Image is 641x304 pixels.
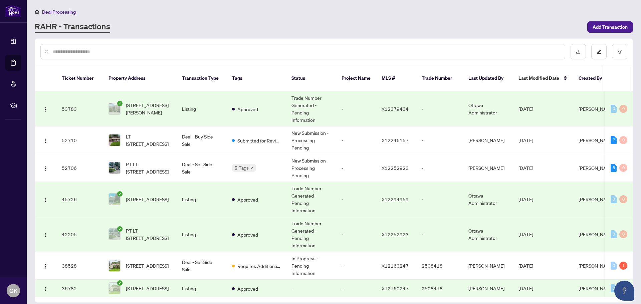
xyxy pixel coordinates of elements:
[40,229,51,240] button: Logo
[40,194,51,205] button: Logo
[619,230,627,238] div: 0
[579,285,615,291] span: [PERSON_NAME]
[579,137,615,143] span: [PERSON_NAME]
[286,154,336,182] td: New Submission - Processing Pending
[611,136,617,144] div: 7
[56,65,103,91] th: Ticket Number
[518,106,533,112] span: [DATE]
[103,65,177,91] th: Property Address
[416,91,463,126] td: -
[463,182,513,217] td: Ottawa Administrator
[43,197,48,203] img: Logo
[117,101,123,106] span: check-circle
[43,107,48,112] img: Logo
[382,196,409,202] span: X12294959
[382,106,409,112] span: X12379434
[235,164,249,172] span: 2 Tags
[336,126,376,154] td: -
[177,154,227,182] td: Deal - Sell Side Sale
[463,252,513,280] td: [PERSON_NAME]
[416,252,463,280] td: 2508418
[42,9,76,15] span: Deal Processing
[611,284,617,292] div: 0
[619,262,627,270] div: 1
[126,161,171,175] span: PT LT [STREET_ADDRESS]
[463,126,513,154] td: [PERSON_NAME]
[9,286,18,295] span: GK
[518,285,533,291] span: [DATE]
[126,285,169,292] span: [STREET_ADDRESS]
[109,194,120,205] img: thumbnail-img
[177,217,227,252] td: Listing
[56,252,103,280] td: 38528
[56,126,103,154] td: 52710
[237,137,281,144] span: Submitted for Review
[336,65,376,91] th: Project Name
[576,49,581,54] span: download
[336,91,376,126] td: -
[56,182,103,217] td: 45726
[40,103,51,114] button: Logo
[382,263,409,269] span: X12160247
[40,260,51,271] button: Logo
[416,217,463,252] td: -
[579,165,615,171] span: [PERSON_NAME]
[177,182,227,217] td: Listing
[286,91,336,126] td: Trade Number Generated - Pending Information
[587,21,633,33] button: Add Transaction
[126,101,171,116] span: [STREET_ADDRESS][PERSON_NAME]
[43,138,48,143] img: Logo
[43,264,48,269] img: Logo
[579,196,615,202] span: [PERSON_NAME]
[336,182,376,217] td: -
[43,232,48,238] img: Logo
[286,252,336,280] td: In Progress - Pending Information
[416,65,463,91] th: Trade Number
[286,182,336,217] td: Trade Number Generated - Pending Information
[463,154,513,182] td: [PERSON_NAME]
[518,165,533,171] span: [DATE]
[237,262,281,270] span: Requires Additional Docs
[177,91,227,126] td: Listing
[126,262,169,269] span: [STREET_ADDRESS]
[109,260,120,271] img: thumbnail-img
[286,280,336,297] td: -
[43,166,48,171] img: Logo
[336,280,376,297] td: -
[617,49,622,54] span: filter
[286,65,336,91] th: Status
[612,44,627,59] button: filter
[416,280,463,297] td: 2508418
[40,135,51,145] button: Logo
[109,229,120,240] img: thumbnail-img
[117,280,123,286] span: check-circle
[237,196,258,203] span: Approved
[237,231,258,238] span: Approved
[619,136,627,144] div: 0
[35,21,110,33] a: RAHR - Transactions
[571,44,586,59] button: download
[43,286,48,292] img: Logo
[250,166,253,170] span: down
[126,227,171,242] span: PT LT [STREET_ADDRESS]
[177,65,227,91] th: Transaction Type
[237,285,258,292] span: Approved
[416,182,463,217] td: -
[463,280,513,297] td: [PERSON_NAME]
[109,103,120,114] img: thumbnail-img
[109,162,120,174] img: thumbnail-img
[463,91,513,126] td: Ottawa Administrator
[126,133,171,147] span: LT [STREET_ADDRESS]
[286,126,336,154] td: New Submission - Processing Pending
[611,230,617,238] div: 0
[227,65,286,91] th: Tags
[286,217,336,252] td: Trade Number Generated - Pending Information
[579,231,615,237] span: [PERSON_NAME]
[619,164,627,172] div: 0
[40,283,51,294] button: Logo
[463,65,513,91] th: Last Updated By
[611,262,617,270] div: 0
[35,10,39,14] span: home
[56,91,103,126] td: 53783
[376,65,416,91] th: MLS #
